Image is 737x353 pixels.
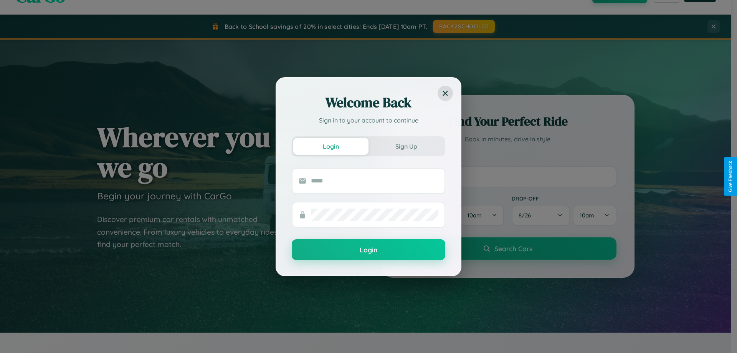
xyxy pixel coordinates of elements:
[292,239,445,260] button: Login
[293,138,368,155] button: Login
[728,161,733,192] div: Give Feedback
[368,138,444,155] button: Sign Up
[292,116,445,125] p: Sign in to your account to continue
[292,93,445,112] h2: Welcome Back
